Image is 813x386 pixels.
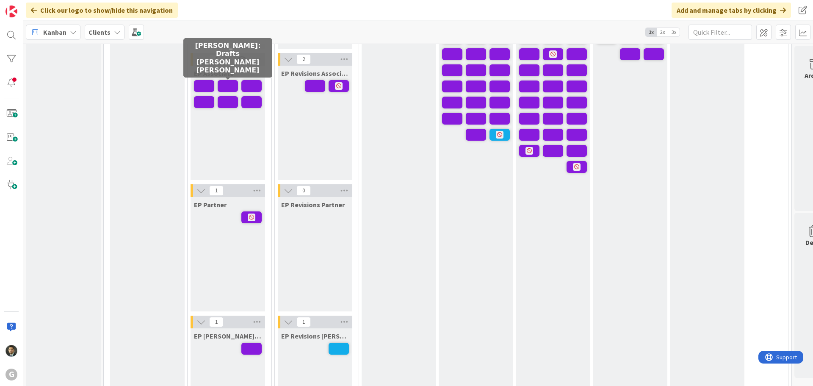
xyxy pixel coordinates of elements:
[88,28,111,36] b: Clients
[296,317,311,327] span: 1
[296,186,311,196] span: 0
[194,200,227,209] span: EP Partner
[209,186,224,196] span: 1
[26,3,178,18] div: Click our logo to show/hide this navigation
[43,27,66,37] span: Kanban
[209,317,224,327] span: 1
[6,345,17,357] img: CG
[672,3,791,18] div: Add and manage tabs by clicking
[6,6,17,17] img: Visit kanbanzone.com
[187,42,269,74] h5: [PERSON_NAME]: Drafts [PERSON_NAME] [PERSON_NAME]
[281,69,349,78] span: EP Revisions Associate
[281,332,349,340] span: EP Revisions Brad/Jonas
[296,54,311,64] span: 2
[194,332,262,340] span: EP Brad/Jonas
[689,25,752,40] input: Quick Filter...
[281,200,345,209] span: EP Revisions Partner
[657,28,668,36] span: 2x
[668,28,680,36] span: 3x
[6,369,17,380] div: G
[18,1,39,11] span: Support
[645,28,657,36] span: 1x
